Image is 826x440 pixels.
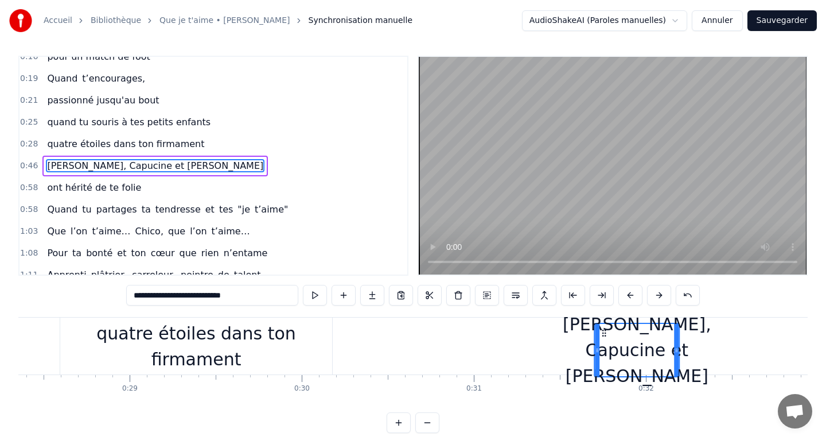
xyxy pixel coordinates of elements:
div: 0:30 [294,384,310,393]
button: Annuler [692,10,742,31]
div: [PERSON_NAME], Capucine et [PERSON_NAME] [563,311,711,389]
span: pour un match de foot [46,50,151,63]
span: t’aime" [254,203,289,216]
span: 1:08 [20,248,38,259]
span: ta [141,203,152,216]
span: 0:58 [20,204,38,215]
span: 0:16 [20,51,38,63]
span: ton [130,246,147,260]
div: 0:31 [466,384,482,393]
span: l’on [69,225,88,238]
span: t’aime… [91,225,132,238]
span: quatre étoiles dans ton firmament [46,137,205,150]
span: Quand [46,203,79,216]
span: plâtrier, [90,268,128,281]
a: Accueil [44,15,72,26]
span: 1:03 [20,226,38,237]
span: passionné jusqu'au bout [46,94,160,107]
span: cœur [150,246,176,260]
span: Chico, [134,225,165,238]
span: tu [81,203,92,216]
span: rien [200,246,220,260]
span: Pour [46,246,69,260]
span: l’on [189,225,208,238]
span: 0:19 [20,73,38,84]
span: peintre [180,268,215,281]
div: quatre étoiles dans ton firmament [60,321,332,372]
span: 1:11 [20,269,38,281]
span: Synchronisation manuelle [309,15,413,26]
a: Bibliothèque [91,15,141,26]
span: ont hérité de te folie [46,181,142,194]
span: Quand [46,72,79,85]
span: partages [95,203,138,216]
a: Ouvrir le chat [778,394,812,429]
span: 0:21 [20,95,38,106]
button: Sauvegarder [747,10,817,31]
span: 0:28 [20,138,38,150]
span: bonté [85,246,114,260]
span: t’aime… [211,225,251,238]
span: que [167,225,186,238]
span: 0:25 [20,117,38,128]
span: n’entame [223,246,269,260]
a: Que je t'aime • [PERSON_NAME] [159,15,290,26]
span: tendresse [154,203,202,216]
span: Apprenti [46,268,87,281]
span: de [217,268,231,281]
span: 0:46 [20,160,38,172]
span: et [204,203,216,216]
span: tes [218,203,234,216]
span: 0:58 [20,182,38,194]
span: ta [71,246,83,260]
span: "je [236,203,251,216]
img: youka [9,9,32,32]
span: et [116,246,127,260]
span: t’encourages, [81,72,146,85]
span: que [178,246,198,260]
span: quand tu souris à tes petits enfants [46,115,212,129]
div: 0:29 [122,384,138,393]
span: [PERSON_NAME], Capucine et [PERSON_NAME] [46,159,264,172]
nav: breadcrumb [44,15,412,26]
span: Que [46,225,67,238]
span: carreleur, [131,268,177,281]
span: talent [233,268,262,281]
